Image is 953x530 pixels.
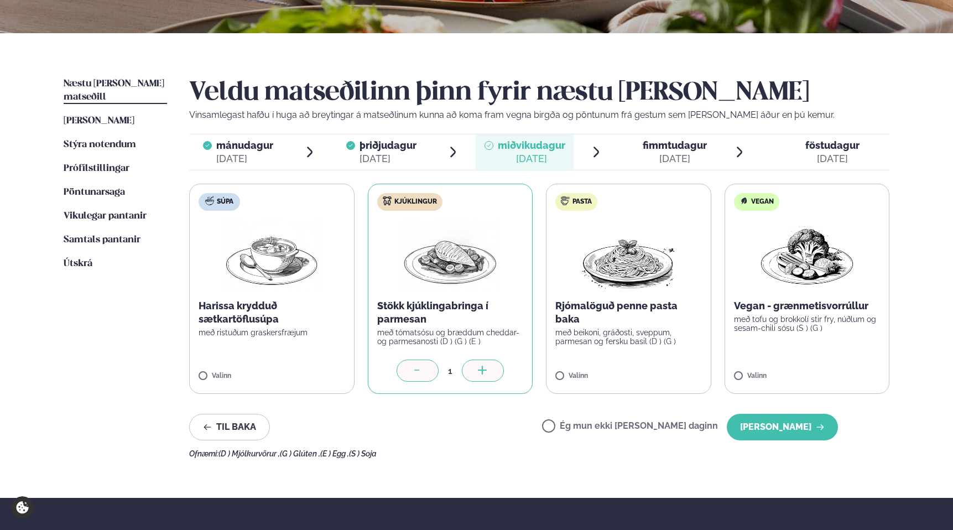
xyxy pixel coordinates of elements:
div: [DATE] [805,152,860,165]
p: Vegan - grænmetisvorrúllur [734,299,881,313]
span: [PERSON_NAME] [64,116,134,126]
a: Prófílstillingar [64,162,129,175]
div: 1 [439,365,462,377]
span: Vikulegar pantanir [64,211,147,221]
a: Stýra notendum [64,138,136,152]
span: Vegan [751,198,774,206]
div: [DATE] [498,152,565,165]
span: miðvikudagur [498,139,565,151]
span: fimmtudagur [643,139,707,151]
button: [PERSON_NAME] [727,414,838,440]
span: (S ) Soja [349,449,377,458]
img: Soup.png [223,220,320,290]
p: með tómatsósu og bræddum cheddar- og parmesanosti (D ) (G ) (E ) [377,328,524,346]
span: (G ) Glúten , [280,449,320,458]
a: Næstu [PERSON_NAME] matseðill [64,77,167,104]
img: soup.svg [205,196,214,205]
img: pasta.svg [561,196,570,205]
div: Ofnæmi: [189,449,889,458]
span: þriðjudagur [360,139,416,151]
p: með beikoni, gráðosti, sveppum, parmesan og fersku basil (D ) (G ) [555,328,702,346]
img: Spagetti.png [580,220,677,290]
div: [DATE] [216,152,273,165]
div: [DATE] [360,152,416,165]
span: Kjúklingur [394,198,437,206]
a: [PERSON_NAME] [64,115,134,128]
span: Prófílstillingar [64,164,129,173]
p: Stökk kjúklingabringa í parmesan [377,299,524,326]
button: Til baka [189,414,270,440]
a: Samtals pantanir [64,233,140,247]
span: Samtals pantanir [64,235,140,245]
p: Rjómalöguð penne pasta baka [555,299,702,326]
h2: Veldu matseðilinn þinn fyrir næstu [PERSON_NAME] [189,77,889,108]
p: með tofu og brokkolí stir fry, núðlum og sesam-chili sósu (S ) (G ) [734,315,881,332]
div: [DATE] [643,152,707,165]
p: Vinsamlegast hafðu í huga að breytingar á matseðlinum kunna að koma fram vegna birgða og pöntunum... [189,108,889,122]
span: (D ) Mjólkurvörur , [218,449,280,458]
a: Pöntunarsaga [64,186,125,199]
span: Pasta [572,198,592,206]
span: (E ) Egg , [320,449,349,458]
img: Vegan.svg [740,196,748,205]
p: með ristuðum graskersfræjum [199,328,345,337]
span: Næstu [PERSON_NAME] matseðill [64,79,164,102]
span: Pöntunarsaga [64,188,125,197]
img: chicken.svg [383,196,392,205]
img: Chicken-breast.png [402,220,499,290]
a: Vikulegar pantanir [64,210,147,223]
span: mánudagur [216,139,273,151]
span: Stýra notendum [64,140,136,149]
a: Útskrá [64,257,92,271]
p: Harissa krydduð sætkartöflusúpa [199,299,345,326]
img: Vegan.png [758,220,856,290]
a: Cookie settings [11,496,34,519]
span: Útskrá [64,259,92,268]
span: föstudagur [805,139,860,151]
span: Súpa [217,198,233,206]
